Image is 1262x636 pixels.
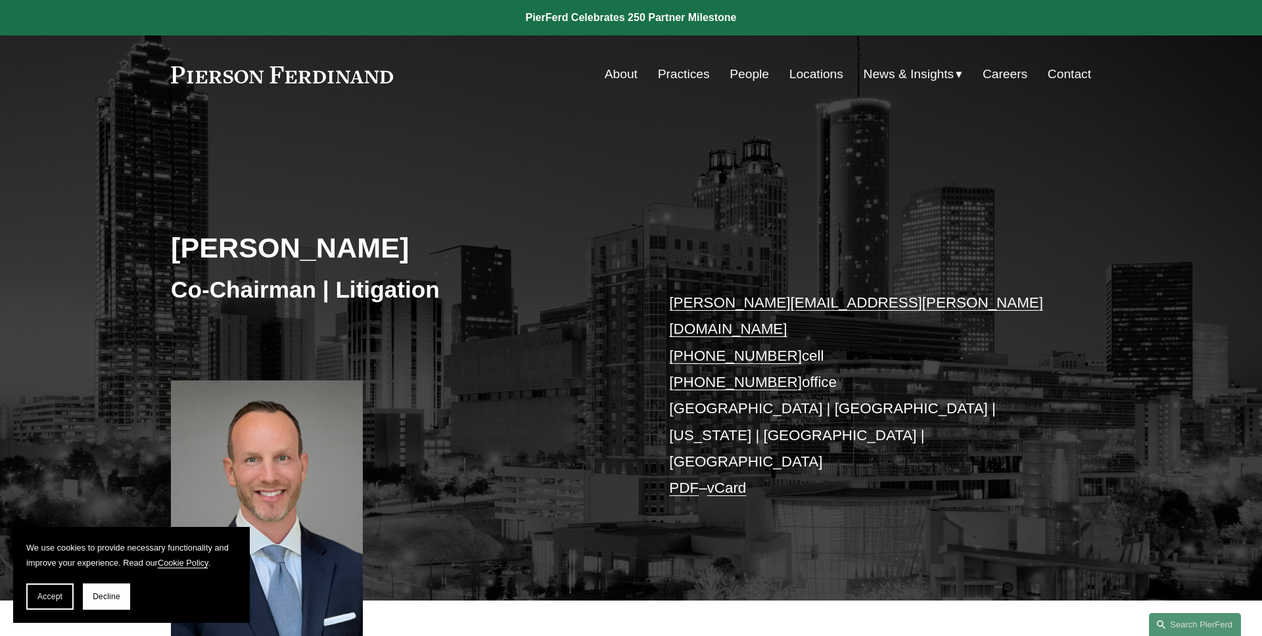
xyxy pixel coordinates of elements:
a: Search this site [1149,613,1241,636]
span: Accept [37,592,62,601]
button: Decline [83,583,130,610]
a: PDF [669,480,699,496]
button: Accept [26,583,74,610]
a: Contact [1048,62,1091,87]
h2: [PERSON_NAME] [171,231,631,265]
span: Decline [93,592,120,601]
span: News & Insights [864,63,954,86]
a: About [605,62,638,87]
a: [PHONE_NUMBER] [669,348,802,364]
a: [PERSON_NAME][EMAIL_ADDRESS][PERSON_NAME][DOMAIN_NAME] [669,294,1043,337]
section: Cookie banner [13,527,250,623]
a: Careers [983,62,1027,87]
p: We use cookies to provide necessary functionality and improve your experience. Read our . [26,540,237,570]
a: Cookie Policy [158,558,208,568]
a: Locations [789,62,843,87]
a: folder dropdown [864,62,963,87]
a: [PHONE_NUMBER] [669,374,802,390]
a: People [730,62,769,87]
a: Practices [658,62,710,87]
a: vCard [707,480,747,496]
h3: Co-Chairman | Litigation [171,275,631,304]
p: cell office [GEOGRAPHIC_DATA] | [GEOGRAPHIC_DATA] | [US_STATE] | [GEOGRAPHIC_DATA] | [GEOGRAPHIC_... [669,290,1052,502]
